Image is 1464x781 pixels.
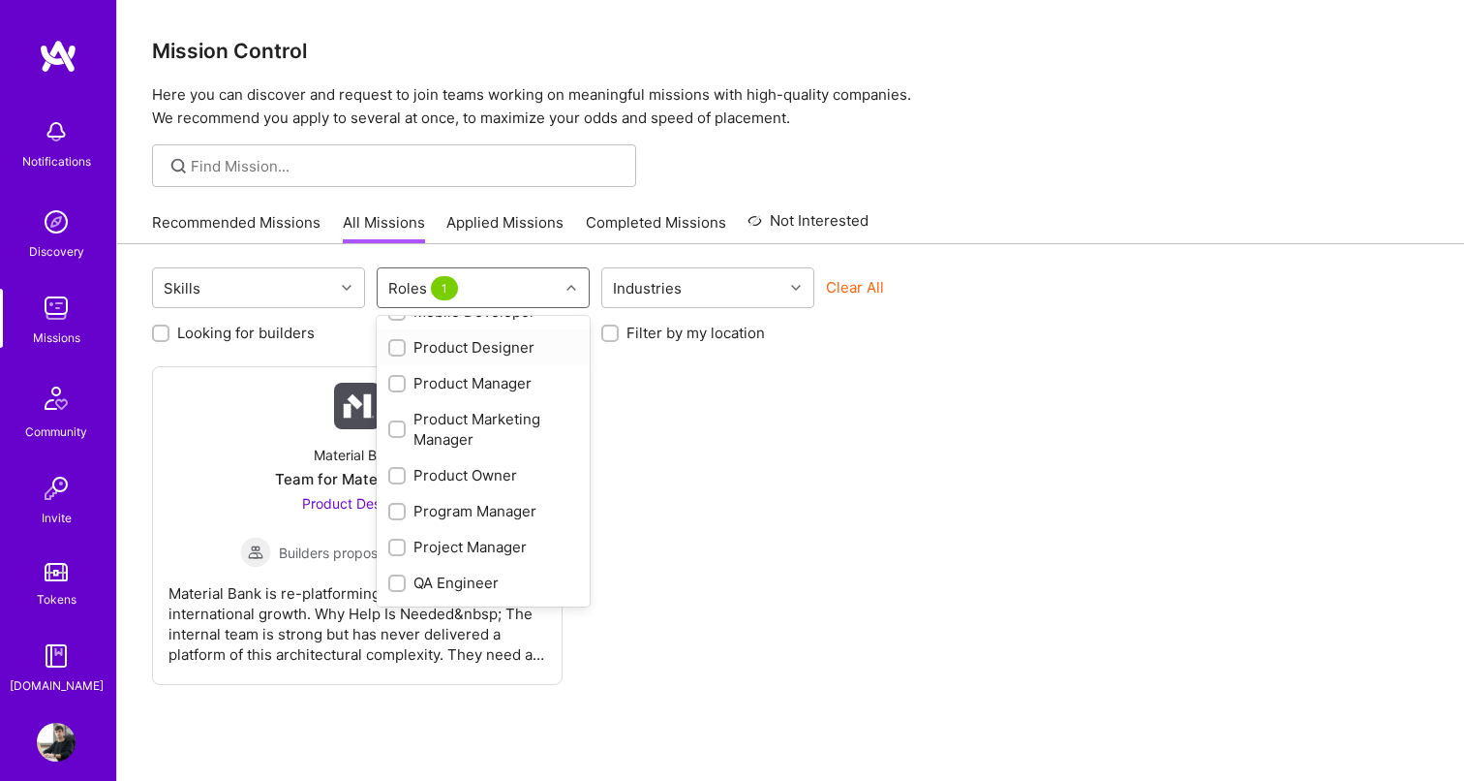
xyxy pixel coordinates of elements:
[37,589,76,609] div: Tokens
[45,563,68,581] img: tokens
[334,383,381,429] img: Company Logo
[383,274,467,302] div: Roles
[10,675,104,696] div: [DOMAIN_NAME]
[152,39,1429,63] h3: Mission Control
[747,209,869,244] a: Not Interested
[826,277,884,297] button: Clear All
[343,212,425,244] a: All Missions
[388,373,578,393] div: Product Manager
[152,83,1429,130] p: Here you can discover and request to join teams working on meaningful missions with high-quality ...
[240,537,271,568] img: Builders proposed to company
[388,409,578,450] div: Product Marketing Manager
[342,283,351,293] i: icon Chevron
[168,383,546,669] a: Company LogoMaterial BankTeam for Material BankProduct Designer Builders proposed to companyBuild...
[39,39,77,74] img: logo
[388,573,578,593] div: QA Engineer
[626,323,765,343] label: Filter by my location
[388,337,578,358] div: Product Designer
[37,112,76,151] img: bell
[22,151,91,172] div: Notifications
[32,723,80,762] a: User Avatar
[37,203,76,241] img: discovery
[275,469,439,489] div: Team for Material Bank
[388,501,578,521] div: Program Manager
[168,568,546,665] div: Material Bank is re-platforming its core site to unlock international growth. Why Help Is Needed&...
[25,422,87,442] div: Community
[586,212,726,244] a: Completed Missions
[37,637,76,675] img: guide book
[177,323,315,343] label: Looking for builders
[566,283,576,293] i: icon Chevron
[279,543,473,563] span: Builders proposed to company
[388,537,578,557] div: Project Manager
[608,274,686,302] div: Industries
[388,465,578,485] div: Product Owner
[37,289,76,328] img: teamwork
[168,155,190,177] i: icon SearchGrey
[302,495,412,512] span: Product Designer
[33,375,79,422] img: Community
[431,276,458,300] span: 1
[33,328,80,348] div: Missions
[314,445,400,465] div: Material Bank
[152,212,320,244] a: Recommended Missions
[191,156,622,176] input: Find Mission...
[37,723,76,762] img: User Avatar
[159,274,205,302] div: Skills
[446,212,564,244] a: Applied Missions
[791,283,801,293] i: icon Chevron
[37,469,76,508] img: Invite
[42,508,72,528] div: Invite
[29,241,84,262] div: Discovery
